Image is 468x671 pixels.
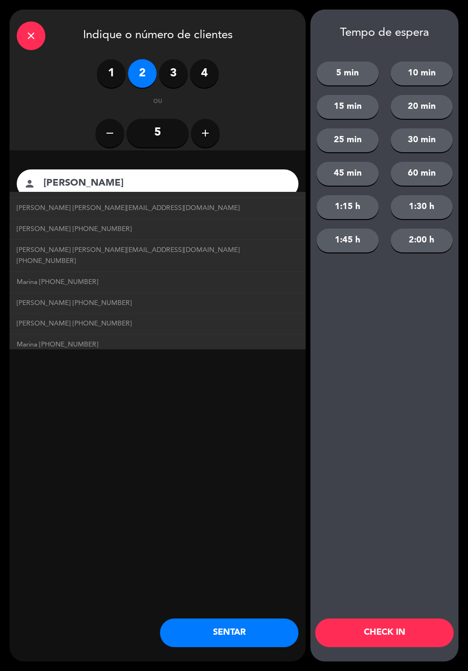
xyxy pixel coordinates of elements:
[128,59,157,88] label: 2
[317,195,379,219] button: 1:15 h
[391,162,453,186] button: 60 min
[315,619,454,647] button: CHECK IN
[310,26,458,40] div: Tempo de espera
[17,245,298,267] span: [PERSON_NAME] [PERSON_NAME][EMAIL_ADDRESS][DOMAIN_NAME] [PHONE_NUMBER]
[24,178,35,189] i: person
[10,10,306,59] div: Indique o número de clientes
[17,318,132,329] span: [PERSON_NAME] [PHONE_NUMBER]
[97,59,126,88] label: 1
[191,119,220,147] button: add
[160,619,298,647] button: SENTAR
[317,62,379,85] button: 5 min
[159,59,188,88] label: 3
[43,175,286,192] input: nome do cliente
[391,229,453,252] button: 2:00 h
[17,203,240,214] span: [PERSON_NAME] [PERSON_NAME][EMAIL_ADDRESS][DOMAIN_NAME]
[142,97,173,107] div: ou
[96,119,124,147] button: remove
[25,30,37,42] i: close
[104,127,116,139] i: remove
[391,195,453,219] button: 1:30 h
[17,224,132,235] span: [PERSON_NAME] [PHONE_NUMBER]
[391,95,453,119] button: 20 min
[17,298,132,309] span: [PERSON_NAME] [PHONE_NUMBER]
[17,339,98,350] span: Marina [PHONE_NUMBER]
[391,62,453,85] button: 10 min
[317,162,379,186] button: 45 min
[317,128,379,152] button: 25 min
[317,95,379,119] button: 15 min
[200,127,211,139] i: add
[317,229,379,252] button: 1:45 h
[190,59,219,88] label: 4
[391,128,453,152] button: 30 min
[17,277,98,288] span: Marina [PHONE_NUMBER]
